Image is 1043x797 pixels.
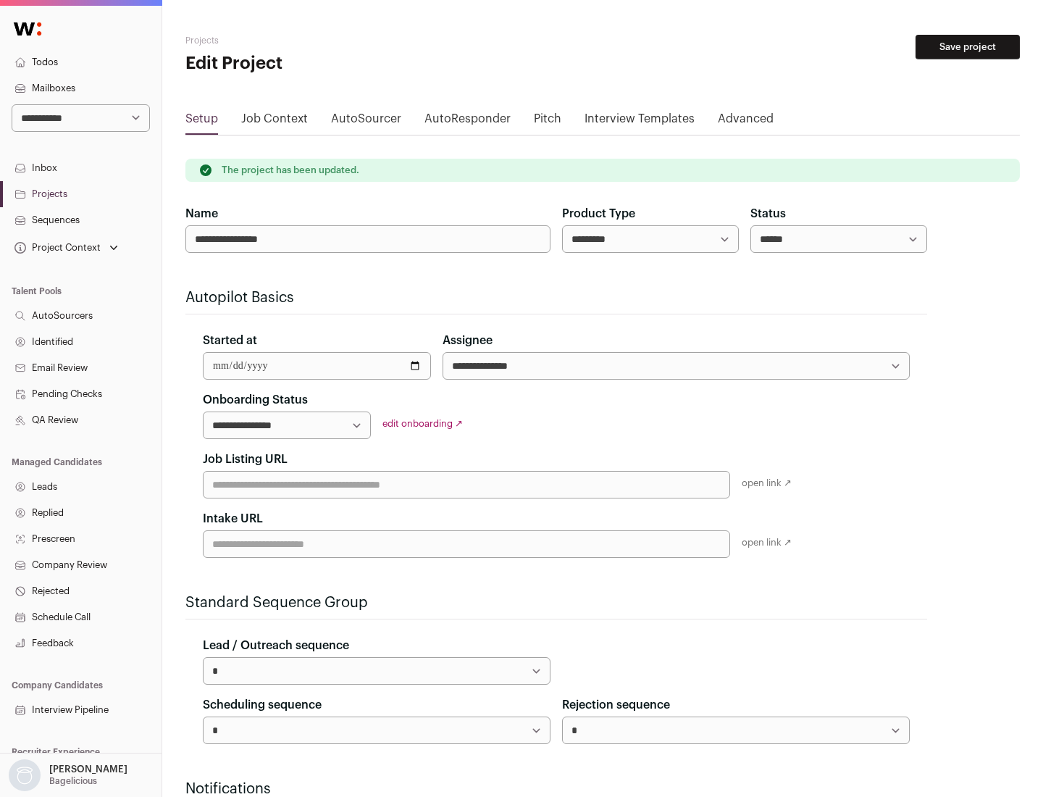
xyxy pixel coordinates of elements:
div: Project Context [12,242,101,254]
img: Wellfound [6,14,49,43]
a: Pitch [534,110,561,133]
button: Save project [916,35,1020,59]
p: Bagelicious [49,775,97,787]
label: Rejection sequence [562,696,670,714]
label: Status [750,205,786,222]
button: Open dropdown [12,238,121,258]
label: Intake URL [203,510,263,527]
h1: Edit Project [185,52,464,75]
label: Onboarding Status [203,391,308,409]
a: edit onboarding ↗ [382,419,463,428]
img: nopic.png [9,759,41,791]
a: Advanced [718,110,774,133]
h2: Standard Sequence Group [185,593,927,613]
label: Started at [203,332,257,349]
label: Name [185,205,218,222]
label: Lead / Outreach sequence [203,637,349,654]
p: [PERSON_NAME] [49,764,127,775]
label: Scheduling sequence [203,696,322,714]
a: Job Context [241,110,308,133]
a: AutoResponder [424,110,511,133]
a: Interview Templates [585,110,695,133]
label: Product Type [562,205,635,222]
a: Setup [185,110,218,133]
p: The project has been updated. [222,164,359,176]
h2: Autopilot Basics [185,288,927,308]
label: Assignee [443,332,493,349]
button: Open dropdown [6,759,130,791]
a: AutoSourcer [331,110,401,133]
h2: Projects [185,35,464,46]
label: Job Listing URL [203,451,288,468]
